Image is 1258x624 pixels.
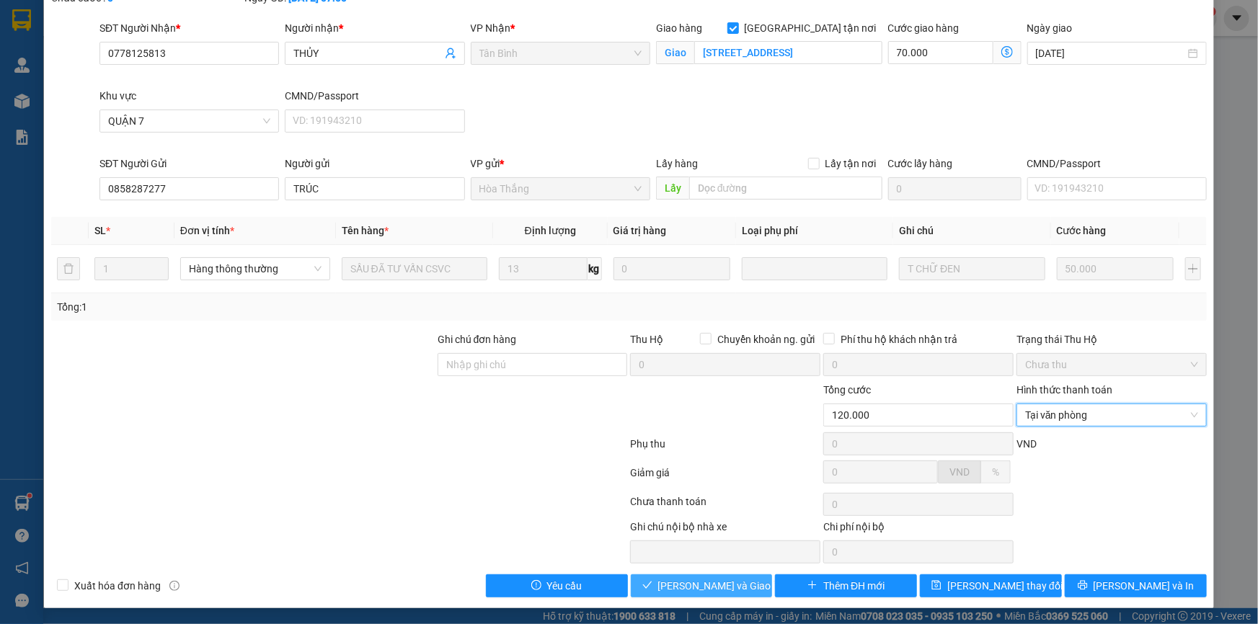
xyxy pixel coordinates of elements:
input: 0 [614,257,731,280]
span: kg [588,257,602,280]
span: Lấy [656,177,689,200]
div: CMND/Passport [285,88,464,104]
th: Loại phụ phí [736,217,893,245]
label: Cước lấy hàng [888,158,953,169]
div: Khu vực [99,88,279,104]
span: Hòa Thắng [479,178,642,200]
span: dollar-circle [1001,46,1013,58]
button: save[PERSON_NAME] thay đổi [920,574,1062,597]
span: VND [949,466,970,478]
span: Đơn vị tính [180,225,234,236]
span: Phí thu hộ khách nhận trả [835,331,963,347]
div: CMND/Passport [1027,156,1207,171]
span: QUẬN 7 [108,110,270,132]
span: VP Nhận [471,22,511,34]
span: user-add [445,48,456,59]
div: Người nhận [285,20,464,36]
span: Giao hàng [656,22,702,34]
div: Ghi chú nội bộ nhà xe [630,519,820,540]
input: Ghi chú đơn hàng [438,353,628,376]
button: exclamation-circleYêu cầu [486,574,628,597]
input: Ghi Chú [899,257,1045,280]
div: Chi phí nội bộ [823,519,1014,540]
th: Ghi chú [893,217,1050,245]
span: [PERSON_NAME] và Giao hàng [658,578,797,594]
input: Giao tận nơi [694,41,882,64]
label: Ngày giao [1027,22,1073,34]
input: Ngày giao [1036,45,1185,61]
span: Lấy hàng [656,158,698,169]
label: Ghi chú đơn hàng [438,334,517,345]
span: save [931,580,942,592]
span: check [642,580,652,592]
span: % [992,466,999,478]
div: Trạng thái Thu Hộ [1016,331,1207,347]
span: Cước hàng [1057,225,1107,236]
div: VP gửi [471,156,650,171]
div: Người gửi [285,156,464,171]
label: Hình thức thanh toán [1016,384,1112,396]
div: Chưa thanh toán [629,494,823,519]
span: Thêm ĐH mới [823,578,885,594]
button: plus [1185,257,1201,280]
input: Cước giao hàng [888,41,993,64]
span: VND [1016,438,1037,450]
div: SĐT Người Nhận [99,20,279,36]
input: VD: Bàn, Ghế [342,257,487,280]
div: SĐT Người Gửi [99,156,279,171]
span: [GEOGRAPHIC_DATA] tận nơi [739,20,882,36]
span: info-circle [169,581,180,591]
span: [PERSON_NAME] thay đổi [947,578,1063,594]
span: Định lượng [525,225,576,236]
button: check[PERSON_NAME] và Giao hàng [631,574,773,597]
span: Giá trị hàng [614,225,667,236]
span: Tân Bình [479,43,642,64]
span: Tổng cước [823,384,871,396]
span: Lấy tận nơi [820,156,882,171]
span: Yêu cầu [547,578,583,594]
span: Thu Hộ [630,334,663,345]
span: close-circle [1188,48,1198,58]
span: exclamation-circle [531,580,541,592]
span: SL [94,225,106,236]
div: Phụ thu [629,436,823,461]
span: [PERSON_NAME] và In [1094,578,1195,594]
span: close-circle [1190,411,1199,419]
span: plus [807,580,818,592]
span: Chuyển khoản ng. gửi [712,331,820,347]
span: Tên hàng [342,225,389,236]
div: Giảm giá [629,465,823,490]
span: Hàng thông thường [189,258,322,280]
span: Giao [656,41,694,64]
span: printer [1078,580,1088,592]
input: Dọc đường [689,177,882,200]
span: Tại văn phòng [1025,404,1198,426]
span: Xuất hóa đơn hàng [68,578,167,594]
input: 0 [1057,257,1174,280]
span: Chưa thu [1025,354,1198,375]
div: Tổng: 1 [57,299,486,315]
button: printer[PERSON_NAME] và In [1065,574,1207,597]
button: delete [57,257,80,280]
button: plusThêm ĐH mới [775,574,917,597]
input: Cước lấy hàng [888,177,1022,200]
label: Cước giao hàng [888,22,960,34]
